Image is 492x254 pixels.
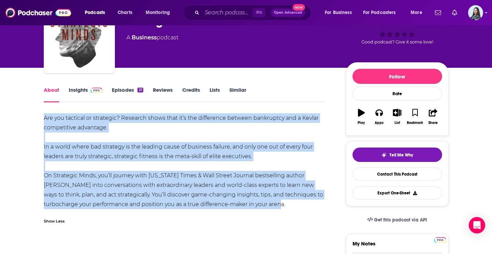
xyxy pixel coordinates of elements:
label: My Notes [353,240,442,252]
img: Strategic Minds [45,3,114,72]
span: Good podcast? Give it some love! [361,39,433,45]
img: Podchaser - Follow, Share and Rate Podcasts [5,6,71,19]
a: Pro website [434,236,446,243]
a: Episodes21 [112,87,143,102]
button: Export One-Sheet [353,186,442,200]
a: Reviews [153,87,173,102]
div: Open Intercom Messenger [469,217,485,233]
span: Logged in as brookefortierpr [468,5,483,20]
a: Similar [229,87,246,102]
a: About [44,87,59,102]
span: Get this podcast via API [374,217,427,223]
button: List [388,104,406,129]
a: Charts [113,7,136,18]
button: Share [424,104,442,129]
a: Credits [182,87,200,102]
a: Business [132,34,157,41]
span: ⌘ K [253,8,265,17]
button: open menu [80,7,114,18]
button: Open AdvancedNew [271,9,305,17]
a: Contact This Podcast [353,167,442,181]
div: Play [358,121,365,125]
img: User Profile [468,5,483,20]
div: Are you tactical or strategic? Research shows that it’s the difference between bankruptcy and a K... [44,113,326,209]
span: For Podcasters [363,8,396,17]
div: Rate [353,87,442,101]
div: Share [428,121,438,125]
a: InsightsPodchaser Pro [69,87,103,102]
img: tell me why sparkle [381,152,387,158]
button: Apps [370,104,388,129]
div: A podcast [127,34,178,42]
button: open menu [141,7,179,18]
a: Get this podcast via API [362,212,433,228]
button: Play [353,104,370,129]
button: open menu [359,7,406,18]
button: open menu [406,7,431,18]
div: Good podcast? Give it some love! [346,8,449,51]
span: More [411,8,422,17]
span: Tell Me Why [389,152,413,158]
div: List [395,121,400,125]
span: For Business [325,8,352,17]
button: Show profile menu [468,5,483,20]
button: Bookmark [406,104,424,129]
span: New [293,4,305,11]
img: Podchaser Pro [91,88,103,93]
button: Follow [353,69,442,84]
span: Open Advanced [274,11,302,14]
div: Search podcasts, credits, & more... [190,5,318,21]
button: open menu [320,7,360,18]
a: Show notifications dropdown [449,7,460,18]
img: Podchaser Pro [434,237,446,243]
span: Charts [118,8,132,17]
a: Show notifications dropdown [432,7,444,18]
span: Podcasts [85,8,105,17]
span: Monitoring [146,8,170,17]
a: Lists [210,87,220,102]
div: 21 [137,88,143,92]
div: Apps [375,121,384,125]
div: Bookmark [407,121,423,125]
input: Search podcasts, credits, & more... [202,7,253,18]
button: tell me why sparkleTell Me Why [353,148,442,162]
